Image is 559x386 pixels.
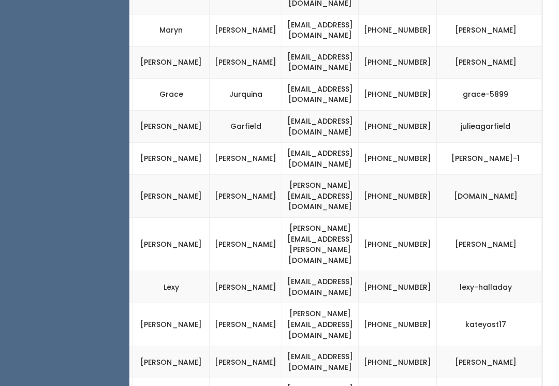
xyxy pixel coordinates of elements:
[437,175,542,218] td: [DOMAIN_NAME]
[282,218,359,271] td: [PERSON_NAME][EMAIL_ADDRESS][PERSON_NAME][DOMAIN_NAME]
[437,110,542,142] td: julieagarfield
[282,303,359,346] td: [PERSON_NAME][EMAIL_ADDRESS][DOMAIN_NAME]
[282,143,359,175] td: [EMAIL_ADDRESS][DOMAIN_NAME]
[210,271,282,303] td: [PERSON_NAME]
[437,46,542,78] td: [PERSON_NAME]
[282,175,359,218] td: [PERSON_NAME][EMAIL_ADDRESS][DOMAIN_NAME]
[437,78,542,110] td: grace-5899
[210,143,282,175] td: [PERSON_NAME]
[210,78,282,110] td: Jurquina
[282,110,359,142] td: [EMAIL_ADDRESS][DOMAIN_NAME]
[133,218,210,271] td: [PERSON_NAME]
[359,271,437,303] td: [PHONE_NUMBER]
[437,271,542,303] td: lexy-halladay
[133,175,210,218] td: [PERSON_NAME]
[282,14,359,46] td: [EMAIL_ADDRESS][DOMAIN_NAME]
[210,303,282,346] td: [PERSON_NAME]
[437,14,542,46] td: [PERSON_NAME]
[133,78,210,110] td: Grace
[359,14,437,46] td: [PHONE_NUMBER]
[133,143,210,175] td: [PERSON_NAME]
[210,218,282,271] td: [PERSON_NAME]
[282,46,359,78] td: [EMAIL_ADDRESS][DOMAIN_NAME]
[359,175,437,218] td: [PHONE_NUMBER]
[437,218,542,271] td: [PERSON_NAME]
[282,78,359,110] td: [EMAIL_ADDRESS][DOMAIN_NAME]
[210,110,282,142] td: Garfield
[437,346,542,378] td: [PERSON_NAME]
[282,271,359,303] td: [EMAIL_ADDRESS][DOMAIN_NAME]
[437,143,542,175] td: [PERSON_NAME]-1
[210,175,282,218] td: [PERSON_NAME]
[359,346,437,378] td: [PHONE_NUMBER]
[210,46,282,78] td: [PERSON_NAME]
[133,14,210,46] td: Maryn
[210,346,282,378] td: [PERSON_NAME]
[133,303,210,346] td: [PERSON_NAME]
[359,303,437,346] td: [PHONE_NUMBER]
[133,346,210,378] td: [PERSON_NAME]
[133,271,210,303] td: Lexy
[359,218,437,271] td: [PHONE_NUMBER]
[133,110,210,142] td: [PERSON_NAME]
[133,46,210,78] td: [PERSON_NAME]
[437,303,542,346] td: kateyost17
[359,78,437,110] td: [PHONE_NUMBER]
[359,143,437,175] td: [PHONE_NUMBER]
[210,14,282,46] td: [PERSON_NAME]
[359,110,437,142] td: [PHONE_NUMBER]
[282,346,359,378] td: [EMAIL_ADDRESS][DOMAIN_NAME]
[359,46,437,78] td: [PHONE_NUMBER]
